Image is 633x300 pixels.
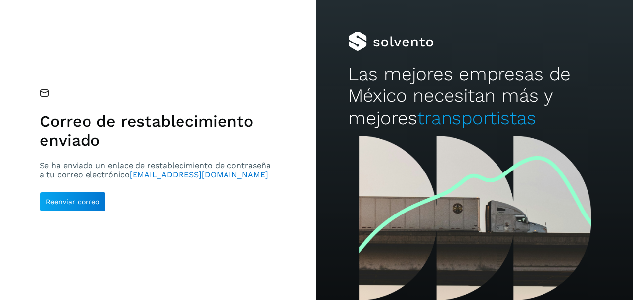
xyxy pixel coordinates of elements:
button: Reenviar correo [40,192,106,212]
p: Se ha enviado un enlace de restablecimiento de contraseña a tu correo electrónico [40,161,274,179]
span: Reenviar correo [46,198,99,205]
h1: Correo de restablecimiento enviado [40,112,274,150]
span: [EMAIL_ADDRESS][DOMAIN_NAME] [130,170,268,179]
span: transportistas [417,107,536,129]
h2: Las mejores empresas de México necesitan más y mejores [348,63,601,129]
